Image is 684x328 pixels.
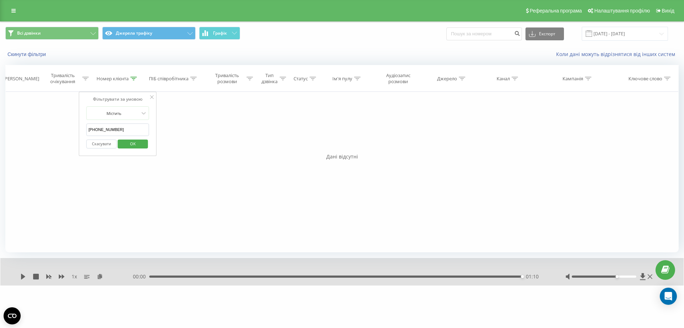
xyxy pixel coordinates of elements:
span: 00:00 [133,273,149,280]
span: Реферальна програма [530,8,582,14]
div: Тип дзвінка [261,72,278,85]
div: Accessibility label [616,275,618,278]
input: Пошук за номером [446,27,522,40]
div: Статус [294,76,308,82]
button: Скасувати [87,140,117,148]
button: Скинути фільтри [5,51,50,57]
span: Графік [213,31,227,36]
div: Тривалість розмови [209,72,245,85]
button: Джерела трафіку [102,27,196,40]
a: Коли дані можуть відрізнятися вiд інших систем [556,51,679,57]
div: [PERSON_NAME] [3,76,39,82]
button: Графік [199,27,240,40]
button: Open CMP widget [4,307,21,324]
button: Експорт [525,27,564,40]
button: Всі дзвінки [5,27,99,40]
span: Налаштування профілю [594,8,650,14]
div: Джерело [437,76,457,82]
div: Accessibility label [521,275,524,278]
div: Дані відсутні [5,153,679,160]
div: Кампанія [563,76,583,82]
div: Канал [497,76,510,82]
div: ПІБ співробітника [149,76,188,82]
div: Ім'я пулу [332,76,352,82]
div: Аудіозапис розмови [377,72,419,85]
button: OK [118,140,148,148]
div: Тривалість очікування [45,72,81,85]
span: 1 x [72,273,77,280]
div: Open Intercom Messenger [660,288,677,305]
input: Введіть значення [87,123,149,136]
span: Вихід [662,8,674,14]
span: 01:10 [526,273,539,280]
div: Номер клієнта [97,76,129,82]
span: OK [123,138,143,149]
div: Фільтрувати за умовою [87,96,149,103]
div: Ключове слово [628,76,662,82]
span: Всі дзвінки [17,30,41,36]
